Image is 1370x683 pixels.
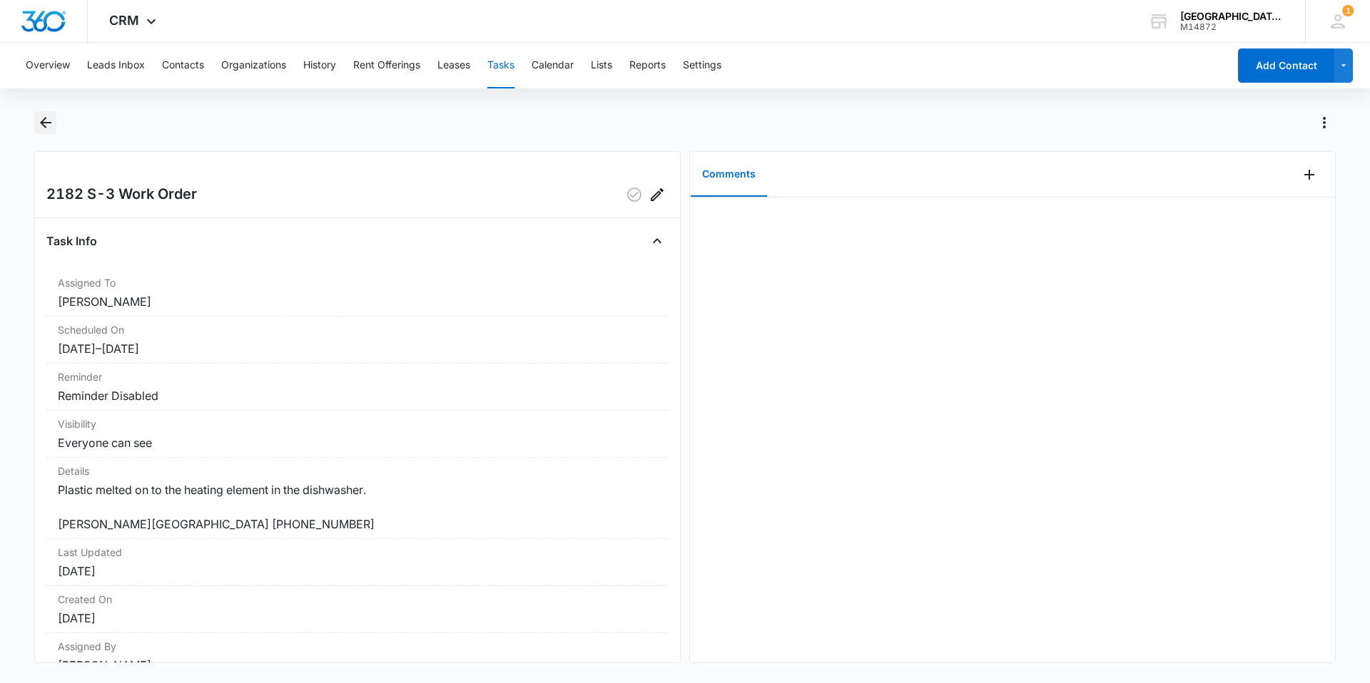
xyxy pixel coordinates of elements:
[629,43,666,88] button: Reports
[46,586,669,633] div: Created On[DATE]
[532,43,574,88] button: Calendar
[437,43,470,88] button: Leases
[26,43,70,88] button: Overview
[46,364,669,411] div: ReminderReminder Disabled
[58,481,657,533] dd: Plastic melted on to the heating element in the dishwasher. [PERSON_NAME][GEOGRAPHIC_DATA] [PHONE...
[58,592,657,607] dt: Created On
[1298,163,1321,186] button: Add Comment
[87,43,145,88] button: Leads Inbox
[1180,22,1284,32] div: account id
[646,230,669,252] button: Close
[1342,5,1354,16] div: notifications count
[46,458,669,539] div: DetailsPlastic melted on to the heating element in the dishwasher. [PERSON_NAME][GEOGRAPHIC_DATA]...
[58,610,657,627] dd: [DATE]
[1313,111,1336,134] button: Actions
[683,43,721,88] button: Settings
[58,416,657,431] dt: Visibility
[46,232,97,250] h4: Task Info
[34,111,56,134] button: Back
[46,539,669,586] div: Last Updated[DATE]
[1342,5,1354,16] span: 1
[691,153,767,197] button: Comments
[46,269,669,317] div: Assigned To[PERSON_NAME]
[487,43,514,88] button: Tasks
[58,293,657,310] dd: [PERSON_NAME]
[303,43,336,88] button: History
[58,387,657,404] dd: Reminder Disabled
[1180,11,1284,22] div: account name
[58,463,657,478] dt: Details
[58,639,657,654] dt: Assigned By
[58,434,657,451] dd: Everyone can see
[58,275,657,290] dt: Assigned To
[58,369,657,384] dt: Reminder
[58,322,657,337] dt: Scheduled On
[46,317,669,364] div: Scheduled On[DATE]–[DATE]
[221,43,286,88] button: Organizations
[591,43,612,88] button: Lists
[58,545,657,560] dt: Last Updated
[58,340,657,357] dd: [DATE] – [DATE]
[58,563,657,580] dd: [DATE]
[646,183,669,206] button: Edit
[46,411,669,458] div: VisibilityEveryone can see
[109,13,139,28] span: CRM
[1238,48,1334,83] button: Add Contact
[353,43,420,88] button: Rent Offerings
[58,657,657,674] dd: [PERSON_NAME]
[162,43,204,88] button: Contacts
[46,633,669,680] div: Assigned By[PERSON_NAME]
[46,183,197,206] h2: 2182 S-3 Work Order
